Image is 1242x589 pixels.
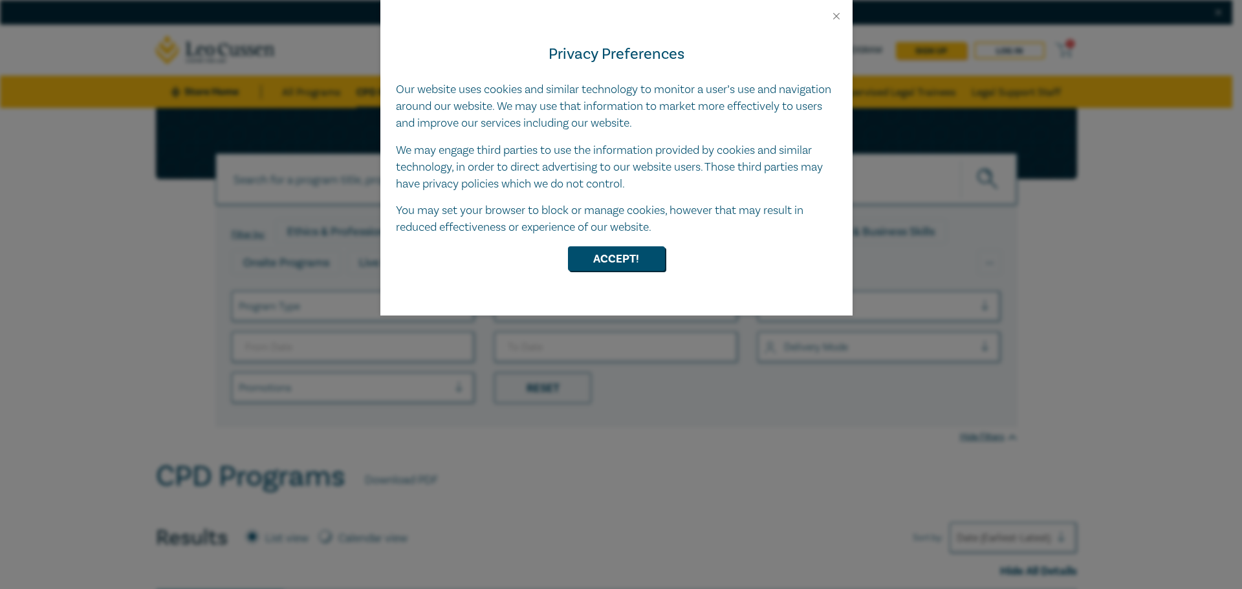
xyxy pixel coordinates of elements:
[396,43,837,66] h4: Privacy Preferences
[396,142,837,193] p: We may engage third parties to use the information provided by cookies and similar technology, in...
[568,246,665,271] button: Accept!
[396,202,837,236] p: You may set your browser to block or manage cookies, however that may result in reduced effective...
[396,81,837,132] p: Our website uses cookies and similar technology to monitor a user’s use and navigation around our...
[831,10,842,22] button: Close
